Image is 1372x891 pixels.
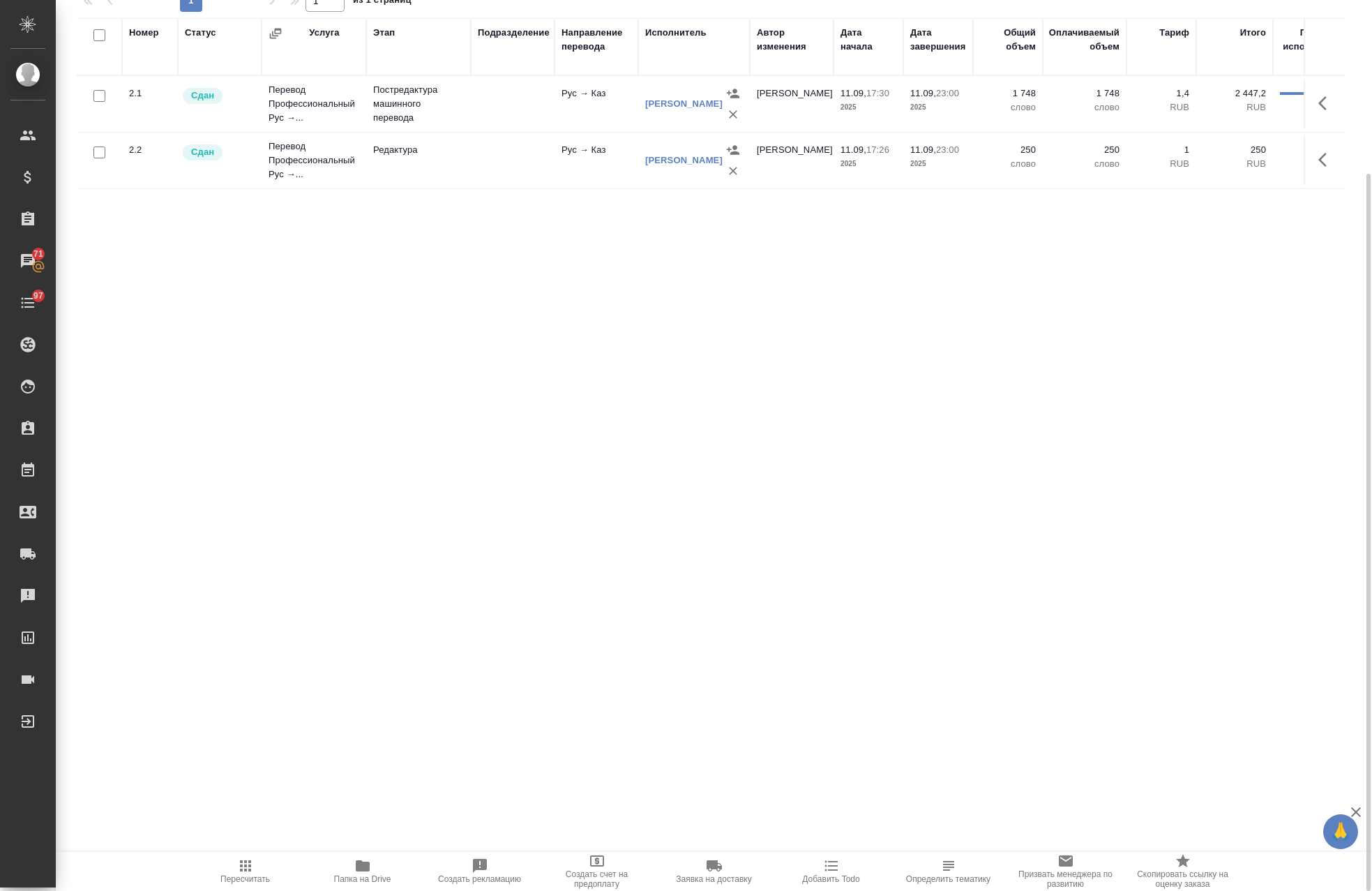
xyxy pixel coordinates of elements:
button: Назначить [723,140,744,160]
button: Определить тематику [890,852,1007,891]
td: [PERSON_NAME] [750,80,834,128]
a: 71 [3,244,52,278]
span: 97 [25,289,52,303]
button: Добавить Todo [773,852,890,891]
p: 2 447,2 [1203,87,1266,100]
p: 250 [1203,143,1266,157]
div: Общий объем [980,26,1036,54]
span: 71 [25,247,52,261]
span: 🙏 [1329,817,1352,846]
div: Дата завершения [910,26,966,54]
div: Этап [373,26,395,40]
p: слово [1050,157,1120,171]
div: Подразделение [478,26,550,40]
p: 1 748 [1050,87,1120,100]
p: 23:00 [936,88,959,98]
p: 1 748 [980,87,1036,100]
a: [PERSON_NAME] [645,98,723,109]
p: 11.09, [910,144,936,155]
td: Рус → Каз [555,80,638,128]
span: Добавить Todo [802,874,859,884]
p: 17:26 [866,144,889,155]
div: Статус [185,26,216,40]
p: Редактура [373,143,464,157]
p: Сдан [191,89,214,103]
p: Сдан [191,145,214,159]
p: RUB [1203,157,1266,171]
button: Заявка на доставку [656,852,773,891]
p: 11.09, [910,88,936,98]
p: слово [1050,100,1120,114]
div: Исполнитель [645,26,707,40]
button: 🙏 [1323,814,1358,849]
button: Пересчитать [187,852,304,891]
button: Удалить [723,160,744,181]
p: RUB [1133,100,1189,114]
span: Призвать менеджера по развитию [1016,869,1116,889]
span: Скопировать ссылку на оценку заказа [1133,869,1233,889]
button: Здесь прячутся важные кнопки [1310,87,1343,120]
p: 11.09, [840,144,866,155]
span: Создать рекламацию [438,874,521,884]
p: 17:30 [866,88,889,98]
p: слово [980,100,1036,114]
p: 250 [1050,143,1120,157]
button: Призвать менеджера по развитию [1007,852,1124,891]
p: 1,4 [1133,87,1189,100]
button: Создать счет на предоплату [538,852,656,891]
p: 2025 [910,100,966,114]
div: Номер [129,26,159,40]
button: Скопировать ссылку на оценку заказа [1124,852,1242,891]
div: Дата начала [840,26,896,54]
div: Прогресс исполнителя в SC [1280,26,1343,68]
button: Папка на Drive [304,852,421,891]
div: Услуга [309,26,339,40]
div: Менеджер проверил работу исполнителя, передает ее на следующий этап [181,143,255,162]
span: Создать счет на предоплату [547,869,647,889]
p: RUB [1203,100,1266,114]
button: Удалить [723,104,744,125]
p: 11.09, [840,88,866,98]
p: 1 [1133,143,1189,157]
p: Постредактура машинного перевода [373,83,464,125]
a: [PERSON_NAME] [645,155,723,165]
p: 250 [980,143,1036,157]
td: [PERSON_NAME] [750,136,834,185]
div: 2.2 [129,143,171,157]
span: Папка на Drive [334,874,391,884]
span: Заявка на доставку [676,874,751,884]
button: Создать рекламацию [421,852,538,891]
span: Определить тематику [906,874,990,884]
span: Пересчитать [220,874,270,884]
p: 2025 [840,100,896,114]
div: Автор изменения [757,26,827,54]
td: Рус → Каз [555,136,638,185]
div: Тариф [1159,26,1189,40]
button: Назначить [723,83,744,104]
div: 2.1 [129,87,171,100]
div: Итого [1240,26,1266,40]
td: Перевод Профессиональный Рус →... [262,133,366,188]
div: Менеджер проверил работу исполнителя, передает ее на следующий этап [181,87,255,105]
p: RUB [1133,157,1189,171]
td: Перевод Профессиональный Рус →... [262,76,366,132]
a: 97 [3,285,52,320]
p: слово [980,157,1036,171]
button: Сгруппировать [269,27,282,40]
p: 23:00 [936,144,959,155]
p: 2025 [910,157,966,171]
div: Направление перевода [561,26,631,54]
div: Оплачиваемый объем [1049,26,1120,54]
p: 2025 [840,157,896,171]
